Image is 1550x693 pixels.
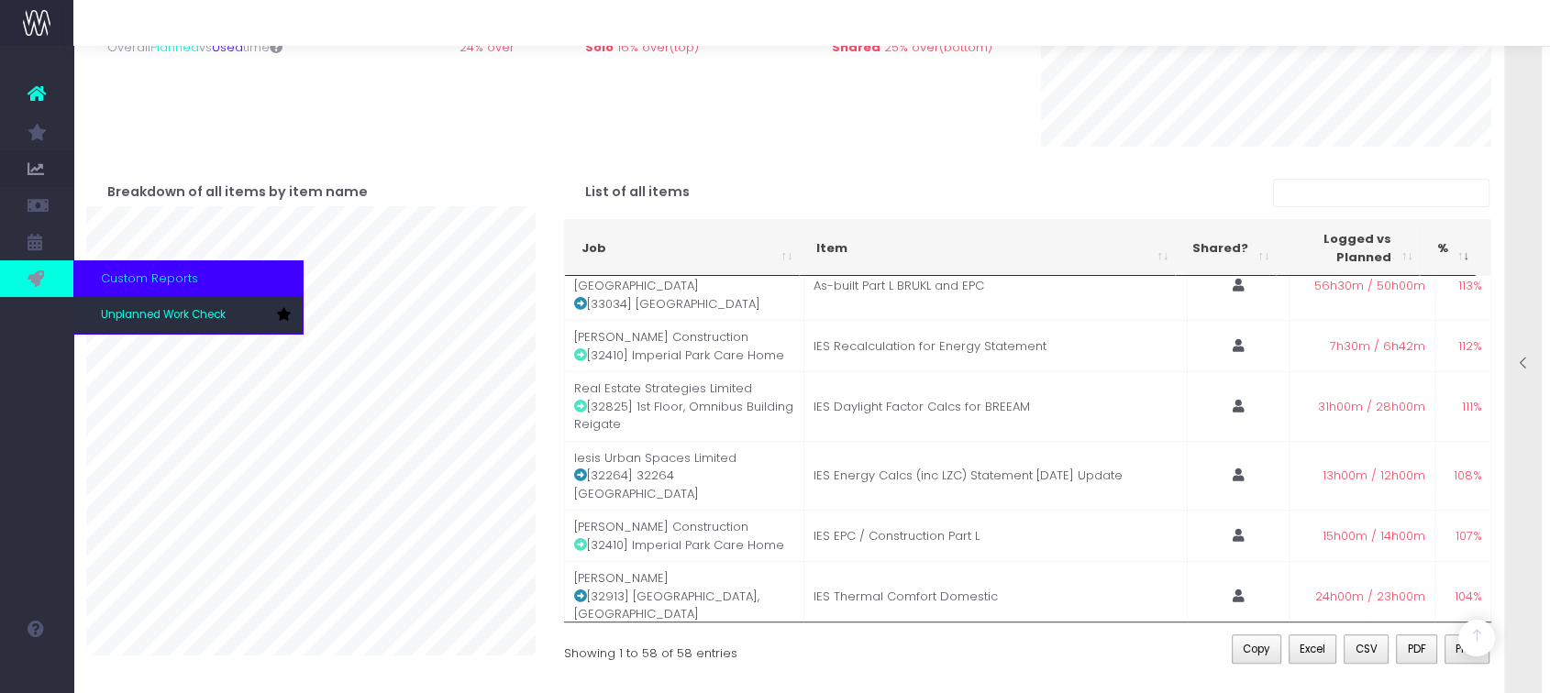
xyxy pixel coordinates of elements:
span: [32410] Imperial Park Care Home [574,346,784,365]
span: 56h30m / 50h00m [1314,277,1425,295]
span: 24h00m / 23h00m [1315,588,1425,606]
a: Unplanned Work Check [73,297,303,334]
span: Real Estate Strategies Limited [574,379,752,398]
td: IES Energy Calcs (inc LZC) Statement [DATE] Update [804,441,1188,511]
strong: Shared [832,38,880,56]
span: Overall vs time [107,38,282,57]
span: [32264] 32264 [GEOGRAPHIC_DATA] [574,467,794,502]
span: 16% over [617,38,670,57]
span: [33034] [GEOGRAPHIC_DATA] [574,295,760,313]
span: PDF [1407,641,1425,657]
span: CSV [1356,641,1378,657]
span: 112% [1457,337,1481,356]
span: 104% [1454,588,1481,606]
button: PDF [1396,634,1437,664]
h4: List of all items [585,184,690,200]
span: BAM Construction Limited - [GEOGRAPHIC_DATA] [574,259,794,295]
td: IES Thermal Comfort Domestic [804,561,1188,631]
th: Shared?: activate to sort column ascending [1176,220,1277,276]
th: Item: activate to sort column ascending [800,220,1176,276]
img: images/default_profile_image.png [23,656,50,684]
span: Custom Reports [101,269,198,288]
span: 15h00m / 14h00m [1323,527,1425,545]
span: 13h00m / 12h00m [1323,467,1425,485]
span: Iesis Urban Spaces Limited [574,449,736,467]
span: (top) [585,38,699,57]
td: IES Daylight Factor Calcs for BREEAM [804,371,1188,441]
span: [PERSON_NAME] [574,569,669,588]
div: Showing 1 to 58 of 58 entries [564,634,737,663]
td: IES EPC / Construction Part L [804,510,1188,561]
span: 107% [1455,527,1481,545]
span: 108% [1453,467,1481,485]
span: [32825] 1st Floor, Omnibus Building Reigate [574,398,794,434]
span: Print [1456,641,1478,657]
span: Used [212,38,243,57]
span: 7h30m / 6h42m [1330,337,1425,356]
button: Print [1445,634,1490,664]
span: Copy [1243,641,1269,657]
h4: Breakdown of all items by item name [107,184,368,200]
span: Excel [1300,641,1325,657]
th: %: activate to sort column ascending [1420,220,1476,276]
span: (bottom) [832,38,992,57]
button: Excel [1289,634,1337,664]
button: Copy [1232,634,1281,664]
td: IES Recalculation for Energy Statement [804,320,1188,371]
button: CSV [1344,634,1389,664]
span: 24% over [459,38,515,57]
span: [32913] [GEOGRAPHIC_DATA], [GEOGRAPHIC_DATA] [574,588,794,623]
span: 113% [1457,277,1481,295]
span: 25% over [884,38,939,57]
span: Unplanned Work Check [101,307,226,324]
span: 111% [1461,398,1481,416]
span: 31h00m / 28h00m [1318,398,1425,416]
th: Job: activate to sort column ascending [565,220,800,276]
span: [32410] Imperial Park Care Home [574,536,784,555]
span: Planned [150,38,199,57]
th: Logged vs Planned: activate to sort column ascending [1277,220,1420,276]
span: [PERSON_NAME] Construction [574,328,748,346]
span: [PERSON_NAME] Construction [574,518,748,536]
strong: Solo [585,38,614,56]
td: As-built Part L BRUKL and EPC [804,251,1188,321]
